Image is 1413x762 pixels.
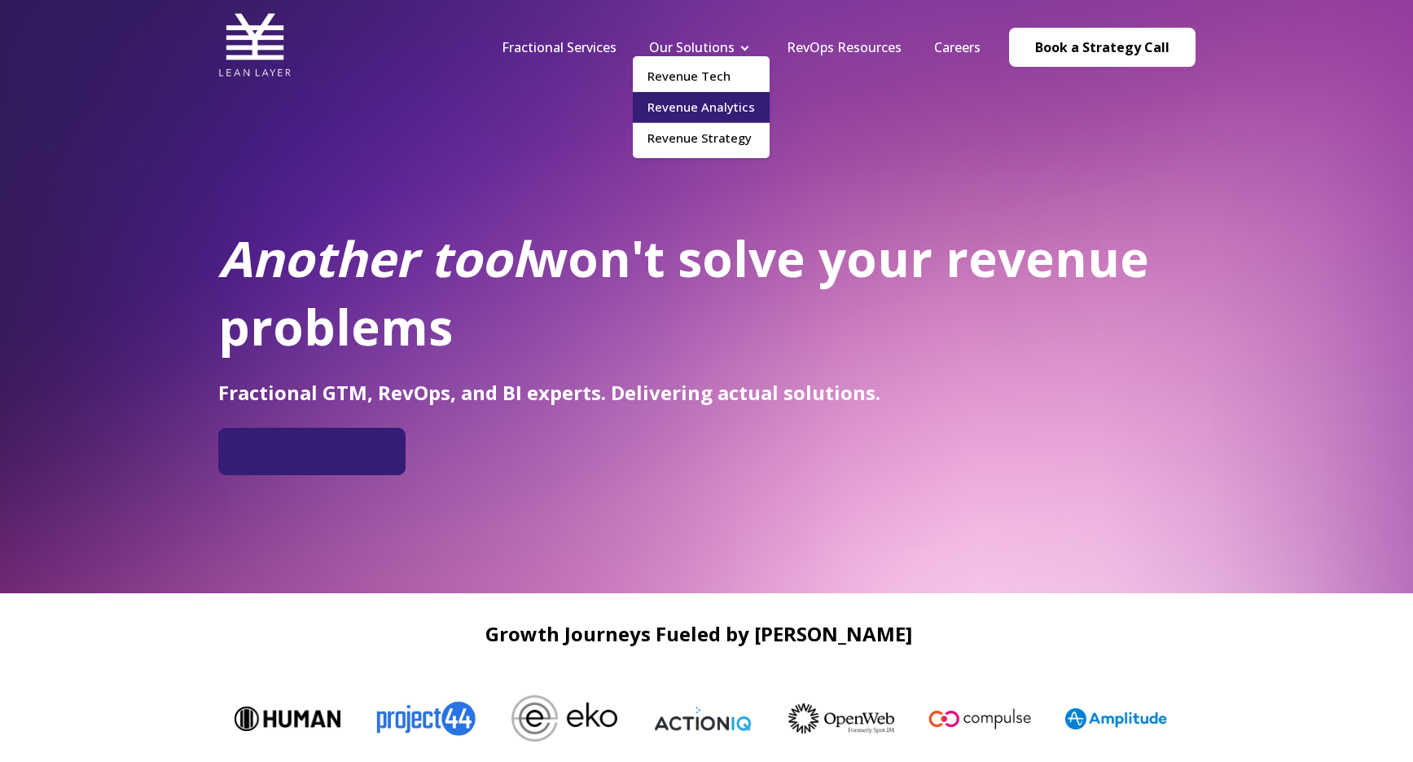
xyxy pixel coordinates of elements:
[1009,28,1196,67] a: Book a Strategy Call
[1058,708,1164,729] img: Amplitude
[643,705,748,733] img: ActionIQ
[919,691,1025,747] img: Compulse
[218,225,526,292] em: Another tool
[934,38,981,56] a: Careers
[502,38,617,56] a: Fractional Services
[227,707,333,731] img: Human
[649,38,735,56] a: Our Solutions
[366,690,472,746] img: Project44
[218,8,292,81] img: Lean Layer Logo
[504,695,610,742] img: Eko
[633,123,770,153] a: Revenue Strategy
[633,61,770,91] a: Revenue Tech
[218,225,1149,360] span: won't solve your revenue problems
[633,92,770,122] a: Revenue Analytics
[485,38,997,56] div: Navigation Menu
[781,703,887,733] img: OpenWeb
[218,379,880,406] span: Fractional GTM, RevOps, and BI experts. Delivering actual solutions.
[226,434,397,469] iframe: Embedded CTA
[218,623,1179,645] h2: Growth Journeys Fueled by [PERSON_NAME]
[787,38,902,56] a: RevOps Resources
